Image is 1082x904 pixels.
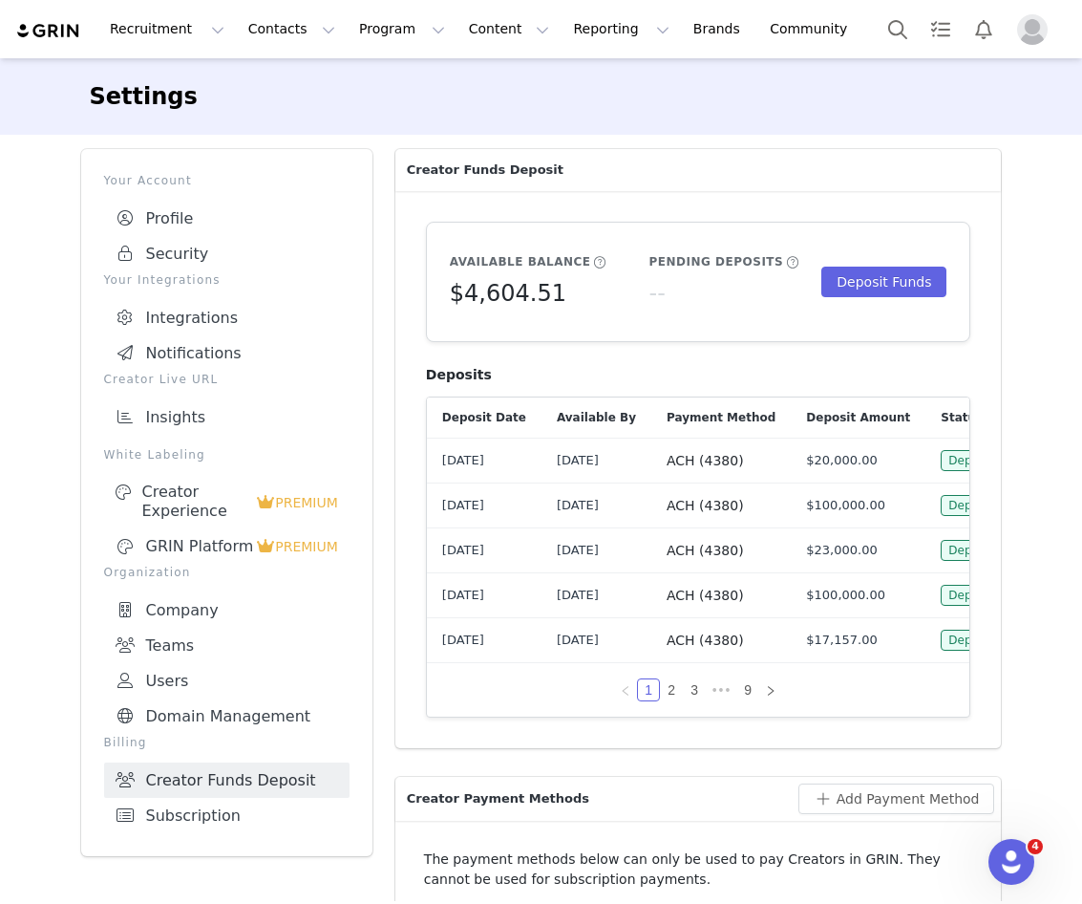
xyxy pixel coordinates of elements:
[759,678,782,701] li: Next Page
[941,630,1014,651] span: Deposited
[736,678,759,701] li: 9
[821,267,946,297] button: Deposit Funds
[877,8,919,51] button: Search
[920,8,962,51] a: Tasks
[637,678,660,701] li: 1
[442,541,484,560] span: [DATE]
[116,483,257,521] div: Creator Experience
[104,271,350,289] p: Your Integrations
[667,543,744,558] span: ACH (4380)
[758,8,867,51] a: Community
[798,784,995,814] button: Add Payment Method
[104,628,350,663] a: Teams
[557,453,599,467] span: [DATE]
[941,450,1014,471] span: Deposited
[557,588,599,602] span: [DATE]
[104,763,350,798] a: Creator Funds Deposit
[667,453,744,468] span: ACH (4380)
[442,586,484,605] span: [DATE]
[806,631,877,650] span: $17,157.00
[661,679,682,700] a: 2
[104,335,350,371] a: Notifications
[1028,839,1043,854] span: 4
[683,678,706,701] li: 3
[620,685,631,697] i: icon: left
[682,8,757,51] a: Brands
[660,678,683,701] li: 2
[442,496,484,515] span: [DATE]
[104,699,350,734] a: Domain Management
[649,276,666,311] h5: --
[806,451,877,470] span: $20,000.00
[941,585,1014,606] span: Deposited
[104,798,350,833] a: Subscription
[104,663,350,699] a: Users
[15,22,82,40] img: grin logo
[98,8,236,51] button: Recruitment
[104,399,350,435] a: Insights
[237,8,347,51] button: Contacts
[737,679,758,700] a: 9
[806,586,885,605] span: $100,000.00
[104,172,350,189] p: Your Account
[667,633,744,648] span: ACH (4380)
[667,409,775,426] span: Payment Method
[442,451,484,470] span: [DATE]
[649,253,784,270] h5: Pending Deposits
[562,8,680,51] button: Reporting
[104,528,350,564] a: GRIN Platform PREMIUM
[424,850,973,890] p: The payment methods below can only be used to pay Creators in GRIN. They cannot be used for subsc...
[442,631,484,650] span: [DATE]
[116,537,257,556] div: GRIN Platform
[684,679,705,700] a: 3
[963,8,1005,51] button: Notifications
[941,540,1014,561] span: Deposited
[941,409,983,426] span: Status
[557,498,599,512] span: [DATE]
[941,495,1014,516] span: Deposited
[450,253,591,270] h5: Available Balance
[450,276,566,311] h5: $4,604.51
[104,592,350,628] a: Company
[614,678,637,701] li: Previous Page
[275,539,338,554] span: PREMIUM
[407,789,589,808] span: Creator Payment Methods
[806,409,910,426] span: Deposit Amount
[104,446,350,463] p: White Labeling
[426,365,971,385] h4: Deposits
[275,495,338,510] span: PREMIUM
[988,839,1034,885] iframe: Intercom live chat
[706,678,736,701] li: Next 3 Pages
[104,201,350,236] a: Profile
[557,409,636,426] span: Available By
[1006,14,1067,45] button: Profile
[442,409,526,426] span: Deposit Date
[104,734,350,751] p: Billing
[557,543,599,557] span: [DATE]
[104,564,350,581] p: Organization
[667,588,744,603] span: ACH (4380)
[806,496,885,515] span: $100,000.00
[348,8,456,51] button: Program
[706,678,736,701] span: •••
[557,633,599,647] span: [DATE]
[765,685,776,697] i: icon: right
[104,371,350,388] p: Creator Live URL
[638,679,659,700] a: 1
[457,8,562,51] button: Content
[667,498,744,513] span: ACH (4380)
[104,236,350,271] a: Security
[806,541,877,560] span: $23,000.00
[407,161,563,180] span: Creator Funds Deposit
[1017,14,1048,45] img: placeholder-profile.jpg
[104,300,350,335] a: Integrations
[104,475,350,528] a: Creator Experience PREMIUM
